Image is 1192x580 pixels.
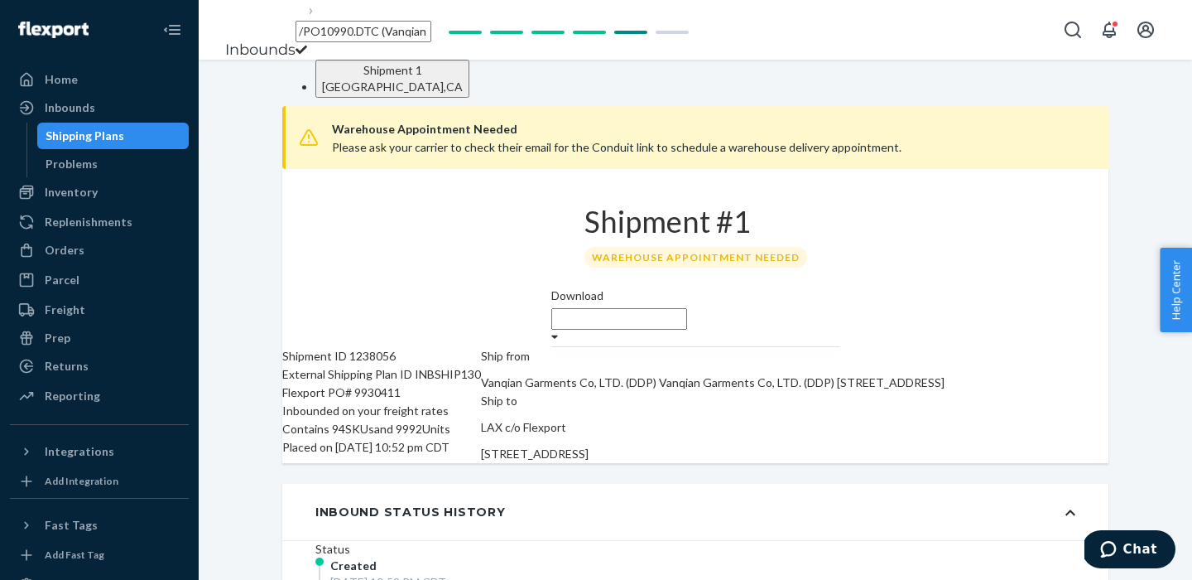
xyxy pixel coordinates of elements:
div: Inbounded on your freight rates [282,402,481,420]
div: Warehouse Appointment Needed [584,247,807,268]
a: Parcel [10,267,189,293]
a: Orders [10,237,189,263]
div: Problems [46,156,98,172]
button: Open account menu [1129,13,1162,46]
a: Prep [10,325,189,351]
button: Close Navigation [156,13,189,46]
div: Add Integration [45,474,118,488]
div: Add Fast Tag [45,548,104,562]
div: Contains 94 SKUs and 9992 Units [282,420,481,438]
label: Download [551,288,603,304]
a: Freight [10,297,189,323]
p: Ship to [481,392,944,410]
a: Returns [10,353,189,379]
div: [GEOGRAPHIC_DATA] , CA [322,79,463,95]
span: Vanqian Garments Co, LTD. (DDP) Vanqian Garments Co, LTD. (DDP) [STREET_ADDRESS] [481,375,944,389]
div: External Shipping Plan ID INBSHIP130 [282,365,481,384]
a: Add Fast Tag [10,545,189,565]
div: Status [315,541,1075,558]
div: Home [45,71,78,88]
div: Replenishments [45,214,132,230]
div: Inbounds [45,99,95,116]
a: Replenishments [10,209,189,235]
div: Flexport PO# 9930411 [282,384,481,402]
a: Shipping Plans [37,123,190,149]
a: Inventory [10,179,189,205]
iframe: Opens a widget where you can chat to one of our agents [1084,530,1175,572]
button: Integrations [10,438,189,465]
a: Problems [37,151,190,177]
a: Inbounds [225,41,296,59]
button: Open Search Box [1056,13,1089,46]
div: Integrations [45,443,114,460]
div: Returns [45,358,89,375]
a: Add Integration [10,471,189,491]
div: Shipment ID 1238056 [282,347,481,365]
a: Home [10,66,189,93]
p: LAX c/o Flexport [481,418,944,437]
a: Reporting [10,383,189,409]
button: Shipment 1[GEOGRAPHIC_DATA],CA [315,60,469,98]
h1: Shipment #1 [584,205,807,239]
span: [STREET_ADDRESS] [481,447,589,461]
span: Created [330,558,377,573]
span: Please ask your carrier to check their email for the Conduit link to schedule a warehouse deliver... [332,140,901,154]
a: Inbounds [10,94,189,121]
div: Inventory [45,184,98,201]
div: Freight [45,302,85,318]
img: Flexport logo [18,22,89,38]
p: Ship from [481,347,944,365]
span: Warehouse Appointment Needed [332,119,1089,139]
button: Fast Tags [10,512,189,539]
div: Placed on [DATE] 10:52 pm CDT [282,438,481,457]
div: Reporting [45,388,100,404]
div: Orders [45,242,84,259]
div: Parcel [45,272,79,288]
button: Open notifications [1093,13,1126,46]
div: Inbound Status History [315,504,505,520]
button: Help Center [1160,248,1192,332]
div: Fast Tags [45,517,98,534]
div: Shipping Plans [46,128,124,144]
div: Prep [45,330,70,346]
